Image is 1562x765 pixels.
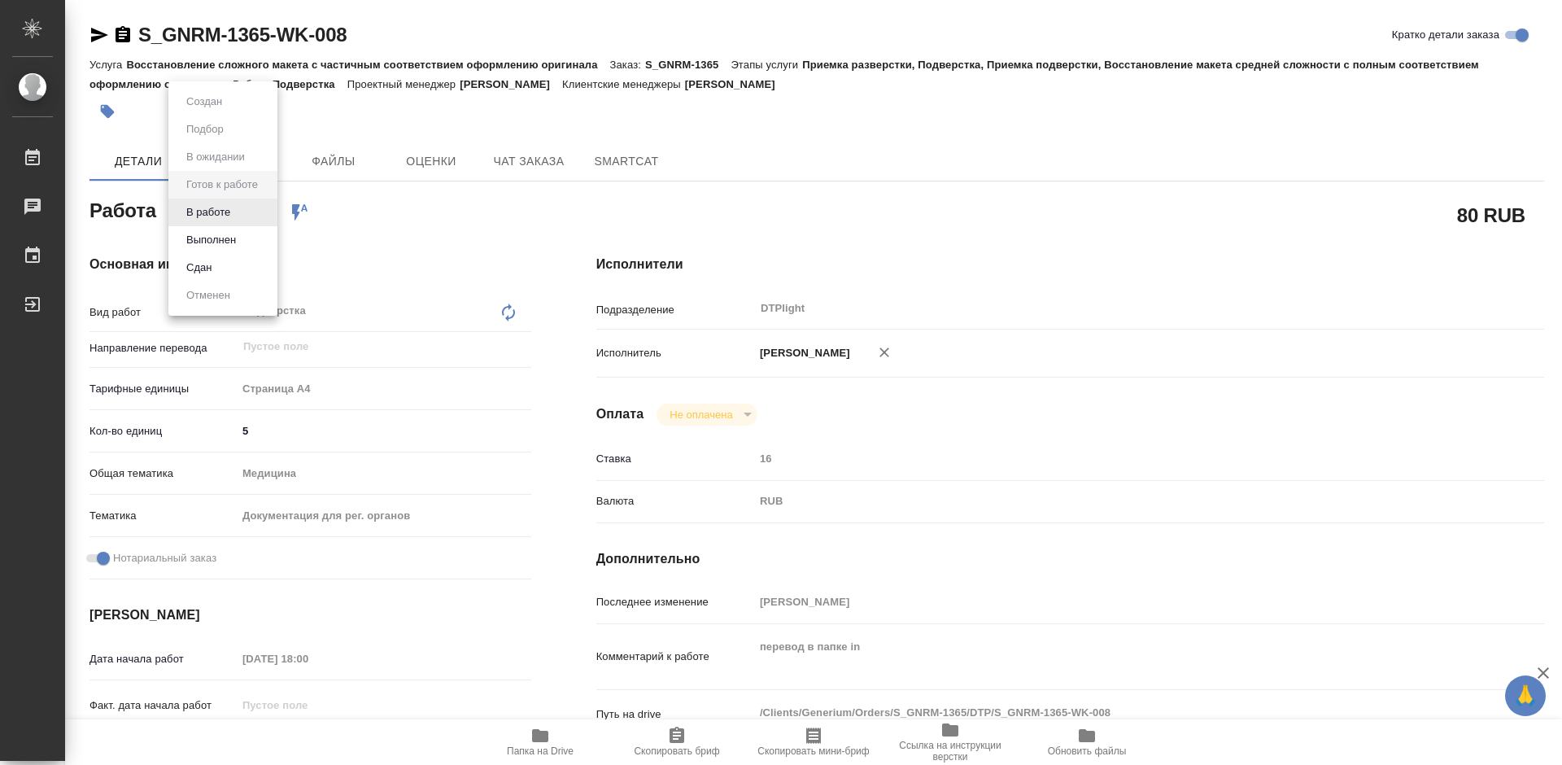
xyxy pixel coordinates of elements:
[181,176,263,194] button: Готов к работе
[181,148,250,166] button: В ожидании
[181,120,229,138] button: Подбор
[181,286,235,304] button: Отменен
[181,203,235,221] button: В работе
[181,259,216,277] button: Сдан
[181,93,227,111] button: Создан
[181,231,241,249] button: Выполнен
